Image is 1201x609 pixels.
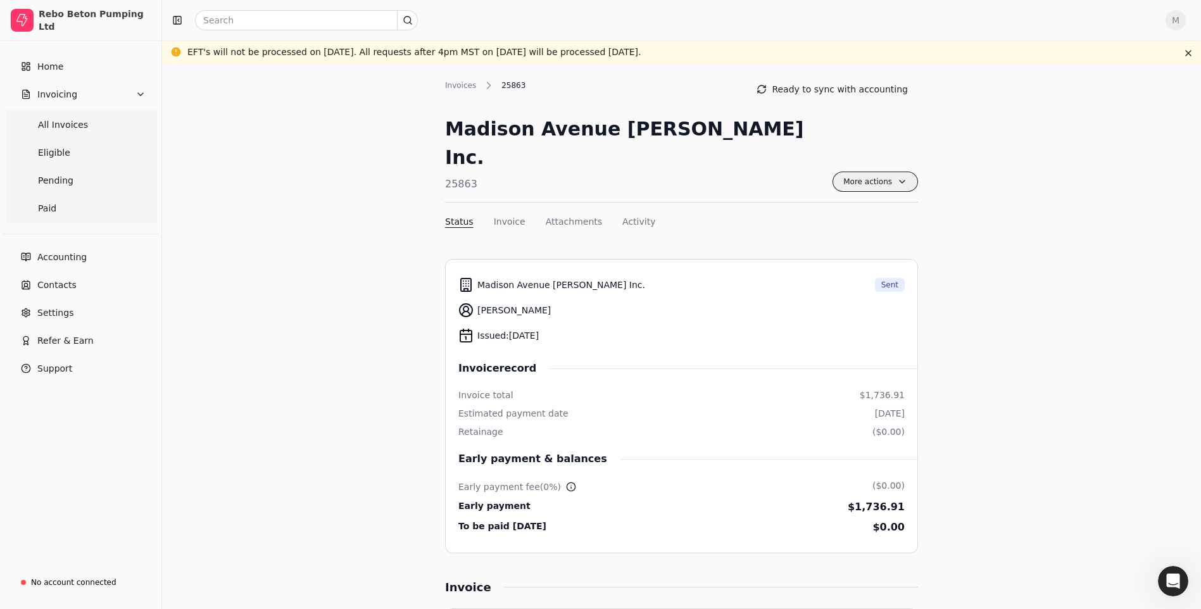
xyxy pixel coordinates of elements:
[445,215,474,229] button: Status
[872,425,905,439] div: ($0.00)
[860,389,905,402] div: $1,736.91
[477,329,539,342] span: Issued: [DATE]
[1158,566,1188,596] iframe: Intercom live chat
[8,140,154,165] a: Eligible
[872,520,905,535] div: $0.00
[37,279,77,292] span: Contacts
[5,571,156,594] a: No account connected
[38,174,73,187] span: Pending
[445,80,482,91] div: Invoices
[37,334,94,348] span: Refer & Earn
[833,172,918,192] button: More actions
[477,304,551,317] span: [PERSON_NAME]
[8,196,154,221] a: Paid
[622,215,655,229] button: Activity
[5,54,156,79] a: Home
[746,79,918,99] button: Ready to sync with accounting
[8,112,154,137] a: All Invoices
[195,10,418,30] input: Search
[540,482,561,492] span: ( 0 %)
[5,300,156,325] a: Settings
[458,482,540,492] span: Early payment fee
[38,118,88,132] span: All Invoices
[445,115,833,172] div: Madison Avenue [PERSON_NAME] Inc.
[187,46,641,59] div: EFT's will not be processed on [DATE]. All requests after 4pm MST on [DATE] will be processed [DA...
[445,79,532,92] nav: Breadcrumb
[8,168,154,193] a: Pending
[39,8,151,33] div: Rebo Beton Pumping Ltd
[37,88,77,101] span: Invoicing
[495,80,532,91] div: 25863
[458,520,546,535] div: To be paid [DATE]
[5,82,156,107] button: Invoicing
[1166,10,1186,30] button: M
[5,244,156,270] a: Accounting
[477,279,645,292] span: Madison Avenue [PERSON_NAME] Inc.
[872,479,905,494] div: ($0.00)
[875,407,905,420] div: [DATE]
[445,177,833,192] div: 25863
[5,356,156,381] button: Support
[5,272,156,298] a: Contacts
[37,251,87,264] span: Accounting
[38,202,56,215] span: Paid
[37,60,63,73] span: Home
[458,499,531,515] div: Early payment
[37,362,72,375] span: Support
[458,389,513,402] div: Invoice total
[458,425,503,439] div: Retainage
[848,499,905,515] div: $1,736.91
[38,146,70,160] span: Eligible
[458,451,620,467] span: Early payment & balances
[37,306,73,320] span: Settings
[458,361,549,376] span: Invoice record
[881,279,898,291] span: Sent
[458,407,569,420] div: Estimated payment date
[494,215,525,229] button: Invoice
[5,328,156,353] button: Refer & Earn
[31,577,116,588] div: No account connected
[445,579,504,596] div: Invoice
[546,215,602,229] button: Attachments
